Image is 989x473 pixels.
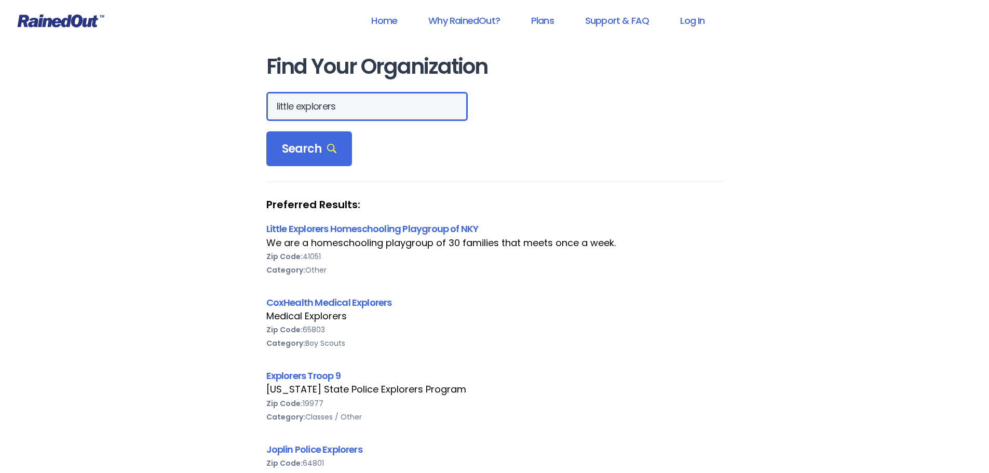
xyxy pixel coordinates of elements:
[266,222,479,235] a: Little Explorers Homeschooling Playgroup of NKY
[266,296,392,309] a: CoxHealth Medical Explorers
[266,250,723,263] div: 41051
[358,9,411,32] a: Home
[415,9,513,32] a: Why RainedOut?
[266,295,723,309] div: CoxHealth Medical Explorers
[266,265,305,275] b: Category:
[266,458,303,468] b: Zip Code:
[282,142,337,156] span: Search
[266,443,362,456] a: Joplin Police Explorers
[266,323,723,336] div: 65803
[266,442,723,456] div: Joplin Police Explorers
[266,383,723,396] div: [US_STATE] State Police Explorers Program
[266,398,303,409] b: Zip Code:
[266,236,723,250] div: We are a homeschooling playgroup of 30 families that meets once a week.
[266,338,305,348] b: Category:
[266,251,303,262] b: Zip Code:
[266,198,723,211] strong: Preferred Results:
[266,369,341,382] a: Explorers Troop 9
[266,92,468,121] input: Search Orgs…
[572,9,662,32] a: Support & FAQ
[266,131,353,167] div: Search
[266,222,723,236] div: Little Explorers Homeschooling Playgroup of NKY
[266,369,723,383] div: Explorers Troop 9
[518,9,567,32] a: Plans
[266,325,303,335] b: Zip Code:
[266,412,305,422] b: Category:
[266,263,723,277] div: Other
[266,456,723,470] div: 64801
[266,410,723,424] div: Classes / Other
[266,336,723,350] div: Boy Scouts
[266,397,723,410] div: 19977
[266,55,723,78] h1: Find Your Organization
[266,309,723,323] div: Medical Explorers
[667,9,718,32] a: Log In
